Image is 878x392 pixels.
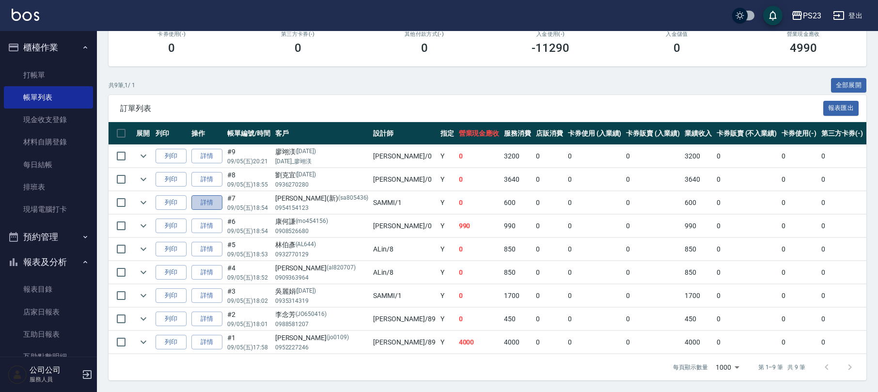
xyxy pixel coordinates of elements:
td: 0 [779,308,819,330]
td: 600 [682,191,714,214]
td: 0 [714,238,779,261]
th: 卡券販賣 (不入業績) [714,122,779,145]
td: 0 [819,191,865,214]
td: 990 [502,215,533,237]
p: 0935314319 [275,297,369,305]
td: #1 [225,331,273,354]
button: 報表匯出 [823,101,859,116]
p: ([DATE]) [296,286,316,297]
th: 店販消費 [533,122,565,145]
button: 列印 [156,288,187,303]
td: 0 [456,308,502,330]
p: (al820707) [327,263,356,273]
td: #9 [225,145,273,168]
td: 0 [565,331,624,354]
h3: 0 [421,41,428,55]
h3: 0 [295,41,301,55]
div: 1000 [712,354,743,380]
a: 詳情 [191,265,222,280]
span: 訂單列表 [120,104,823,113]
a: 詳情 [191,312,222,327]
div: [PERSON_NAME] [275,333,369,343]
td: 0 [714,145,779,168]
td: 0 [819,215,865,237]
td: 0 [714,308,779,330]
td: Y [438,145,456,168]
a: 打帳單 [4,64,93,86]
td: 0 [533,215,565,237]
p: 09/05 (五) 17:58 [227,343,270,352]
p: (sa805436) [338,193,369,204]
td: 0 [624,284,682,307]
td: 3200 [502,145,533,168]
th: 展開 [134,122,153,145]
td: 0 [565,284,624,307]
p: 0952227246 [275,343,369,352]
p: 09/05 (五) 18:52 [227,273,270,282]
p: 09/05 (五) 18:02 [227,297,270,305]
button: 列印 [156,195,187,210]
td: #5 [225,238,273,261]
td: 0 [533,168,565,191]
th: 服務消費 [502,122,533,145]
button: expand row [136,265,151,280]
td: ALin /8 [371,238,438,261]
h2: 入金使用(-) [499,31,602,37]
td: Y [438,284,456,307]
td: 0 [714,331,779,354]
td: 0 [714,215,779,237]
td: Y [438,331,456,354]
p: 09/05 (五) 18:01 [227,320,270,329]
th: 設計師 [371,122,438,145]
td: [PERSON_NAME] /0 [371,145,438,168]
td: 850 [682,261,714,284]
td: 0 [779,261,819,284]
h3: -11290 [532,41,569,55]
th: 營業現金應收 [456,122,502,145]
p: 09/05 (五) 18:54 [227,204,270,212]
td: 3640 [502,168,533,191]
button: 列印 [156,219,187,234]
td: Y [438,191,456,214]
p: (AL644) [296,240,316,250]
td: 0 [456,261,502,284]
button: 櫃檯作業 [4,35,93,60]
td: 0 [533,284,565,307]
p: ([DATE]) [296,170,316,180]
td: #7 [225,191,273,214]
a: 詳情 [191,288,222,303]
th: 卡券販賣 (入業績) [624,122,682,145]
h2: 卡券使用(-) [120,31,223,37]
button: 列印 [156,242,187,257]
p: 0908526680 [275,227,369,235]
td: 0 [779,145,819,168]
p: 0936270280 [275,180,369,189]
td: #8 [225,168,273,191]
button: expand row [136,219,151,233]
button: 列印 [156,265,187,280]
h3: 4990 [790,41,817,55]
td: 0 [565,168,624,191]
button: 列印 [156,335,187,350]
td: 0 [456,238,502,261]
p: 共 9 筆, 1 / 1 [109,81,135,90]
td: Y [438,261,456,284]
p: ([DATE]) [296,147,316,157]
p: 服務人員 [30,375,79,384]
p: 09/05 (五) 20:21 [227,157,270,166]
p: 0909363964 [275,273,369,282]
h2: 其他付款方式(-) [373,31,476,37]
button: 列印 [156,312,187,327]
a: 詳情 [191,172,222,187]
h3: 0 [168,41,175,55]
td: 0 [819,284,865,307]
td: 0 [624,145,682,168]
td: [PERSON_NAME] /89 [371,308,438,330]
div: 吳麗娟 [275,286,369,297]
a: 材料自購登錄 [4,131,93,153]
td: 4000 [456,331,502,354]
button: expand row [136,335,151,349]
td: 1700 [502,284,533,307]
td: 990 [682,215,714,237]
td: 0 [714,261,779,284]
